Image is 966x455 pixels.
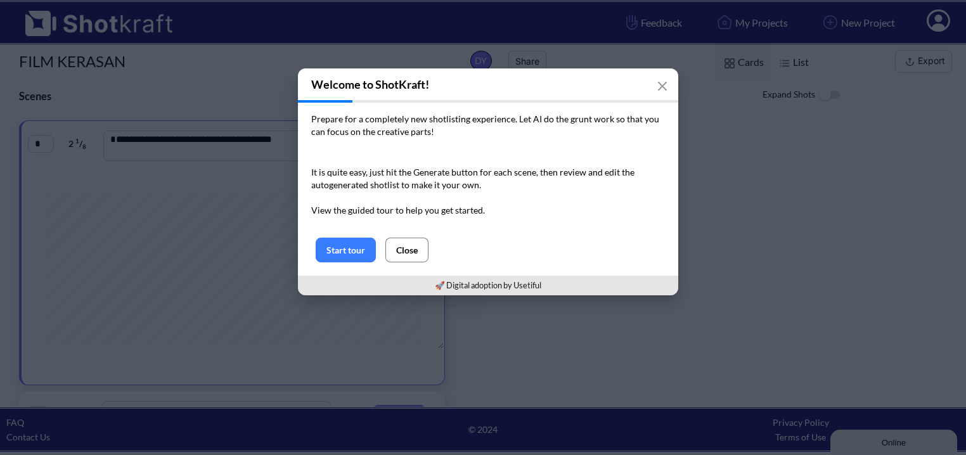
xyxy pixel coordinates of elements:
[311,113,517,124] span: Prepare for a completely new shotlisting experience.
[385,238,428,262] button: Close
[316,238,376,262] button: Start tour
[435,280,541,290] a: 🚀 Digital adoption by Usetiful
[311,166,665,217] p: It is quite easy, just hit the Generate button for each scene, then review and edit the autogener...
[298,68,678,100] h3: Welcome to ShotKraft!
[10,11,117,20] div: Online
